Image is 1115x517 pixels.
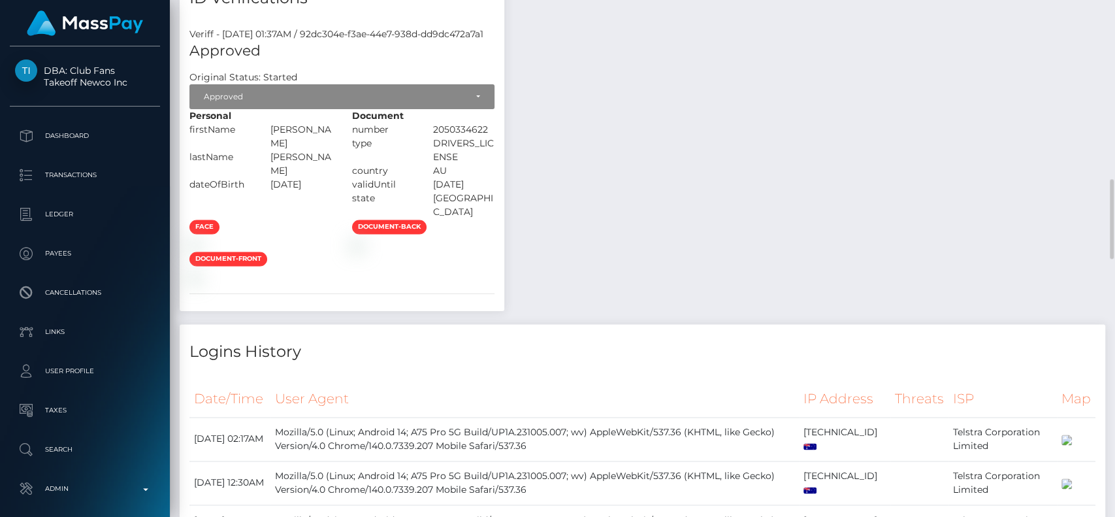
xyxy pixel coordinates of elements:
img: Takeoff Newco Inc [15,59,37,82]
img: MassPay Logo [27,10,143,36]
p: Transactions [15,165,155,185]
strong: Document [352,110,404,122]
div: [GEOGRAPHIC_DATA] [423,192,504,219]
td: [TECHNICAL_ID] [799,417,890,461]
div: DRIVERS_LICENSE [423,137,504,164]
strong: Personal [189,110,231,122]
h5: Approved [189,41,494,61]
img: 0a627ef2-ed3b-490e-908a-3f5f691f7918 [189,272,200,282]
th: ISP [948,381,1057,417]
td: [TECHNICAL_ID] [799,461,890,505]
td: Mozilla/5.0 (Linux; Android 14; A75 Pro 5G Build/UP1A.231005.007; wv) AppleWebKit/537.36 (KHTML, ... [270,461,799,505]
span: document-front [189,252,267,266]
div: 2050334622 [423,123,504,137]
a: Admin [10,473,160,505]
p: Links [15,322,155,342]
div: [DATE] [261,178,342,192]
p: Admin [15,479,155,499]
span: face [189,220,219,234]
a: Payees [10,237,160,270]
td: [DATE] 12:30AM [189,461,270,505]
th: IP Address [799,381,890,417]
a: Links [10,316,160,348]
p: Cancellations [15,283,155,303]
th: Threats [890,381,948,417]
td: Mozilla/5.0 (Linux; Android 14; A75 Pro 5G Build/UP1A.231005.007; wv) AppleWebKit/537.36 (KHTML, ... [270,417,799,461]
h4: Logins History [189,341,1095,363]
div: AU [423,164,504,178]
div: lastName [180,150,261,178]
td: Telstra Corporation Limited [948,417,1057,461]
th: Map [1057,381,1095,417]
div: type [342,137,423,164]
p: Dashboard [15,126,155,146]
div: Approved [204,92,466,102]
div: country [342,164,423,178]
td: [DATE] 02:17AM [189,417,270,461]
a: Taxes [10,394,160,427]
div: [PERSON_NAME] [261,123,342,150]
img: 9a9008d1-2f23-4578-83a8-a137fddf64e8 [352,240,363,250]
div: [DATE] [423,178,504,192]
img: 4c1ed260-347d-41db-97e4-9926506c853c [189,240,200,250]
a: Search [10,433,160,466]
img: 200x100 [1061,435,1072,445]
a: Ledger [10,198,160,231]
div: state [342,192,423,219]
td: Telstra Corporation Limited [948,461,1057,505]
a: Cancellations [10,276,160,309]
div: validUntil [342,178,423,192]
img: au.png [803,443,816,450]
p: Ledger [15,205,155,224]
div: firstName [180,123,261,150]
th: User Agent [270,381,799,417]
p: Payees [15,244,155,263]
span: document-back [352,220,427,234]
a: User Profile [10,355,160,388]
div: Veriff - [DATE] 01:37AM / 92dc304e-f3ae-44e7-938d-dd9dc472a7a1 [180,27,504,41]
div: number [342,123,423,137]
img: au.png [803,487,816,493]
th: Date/Time [189,381,270,417]
p: User Profile [15,361,155,381]
a: Transactions [10,159,160,192]
p: Search [15,440,155,459]
h7: Original Status: Started [189,71,297,83]
img: 200x100 [1061,478,1072,489]
div: [PERSON_NAME] [261,150,342,178]
div: dateOfBirth [180,178,261,192]
button: Approved [189,84,494,109]
a: Dashboard [10,120,160,152]
span: DBA: Club Fans Takeoff Newco Inc [10,65,160,88]
p: Taxes [15,401,155,420]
